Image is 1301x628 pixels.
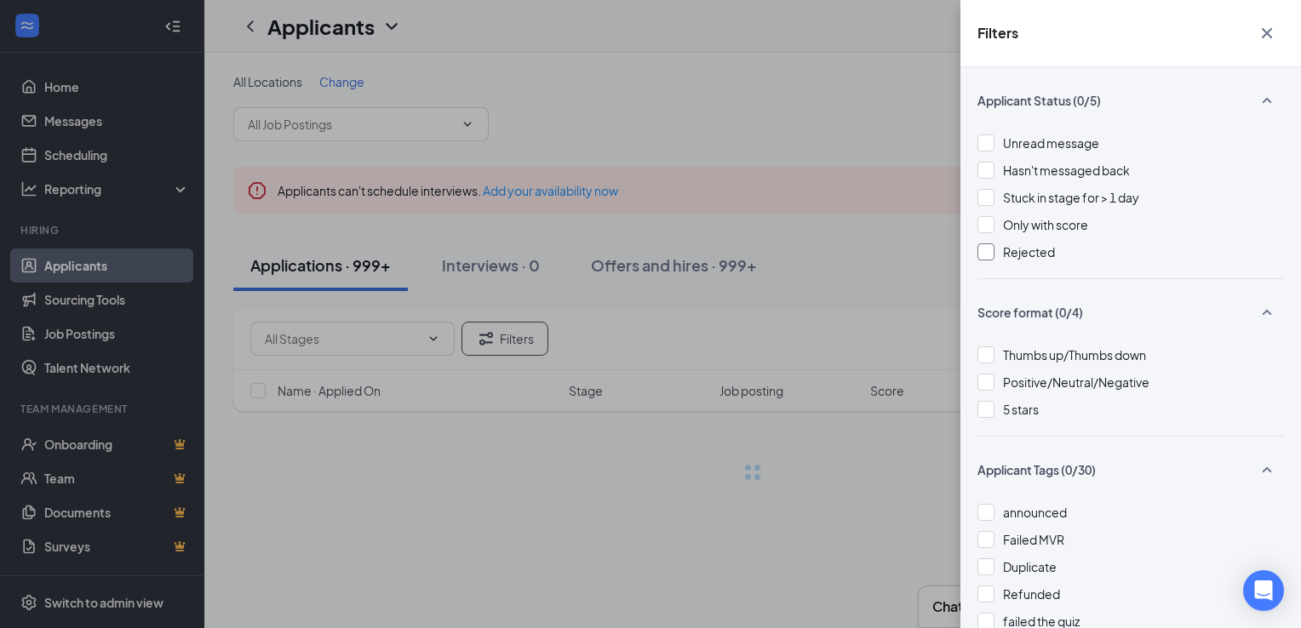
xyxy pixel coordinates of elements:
span: Positive/Neutral/Negative [1003,374,1149,390]
button: SmallChevronUp [1250,454,1284,486]
span: Thumbs up/Thumbs down [1003,347,1146,363]
span: Applicant Status (0/5) [977,92,1101,109]
h5: Filters [977,24,1018,43]
button: SmallChevronUp [1250,296,1284,328]
span: Stuck in stage for > 1 day [1003,190,1139,205]
span: 5 stars [1003,402,1039,417]
span: Only with score [1003,217,1088,232]
span: Duplicate [1003,559,1057,574]
svg: SmallChevronUp [1257,90,1277,111]
button: Cross [1250,17,1284,49]
span: Score format (0/4) [977,304,1083,321]
span: Refunded [1003,586,1060,602]
div: Open Intercom Messenger [1243,570,1284,611]
svg: SmallChevronUp [1257,302,1277,323]
svg: SmallChevronUp [1257,460,1277,480]
span: Failed MVR [1003,532,1064,547]
span: Hasn't messaged back [1003,163,1130,178]
span: Applicant Tags (0/30) [977,461,1096,478]
button: SmallChevronUp [1250,84,1284,117]
span: Unread message [1003,135,1099,151]
svg: Cross [1257,23,1277,43]
span: Rejected [1003,244,1055,260]
span: announced [1003,505,1067,520]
